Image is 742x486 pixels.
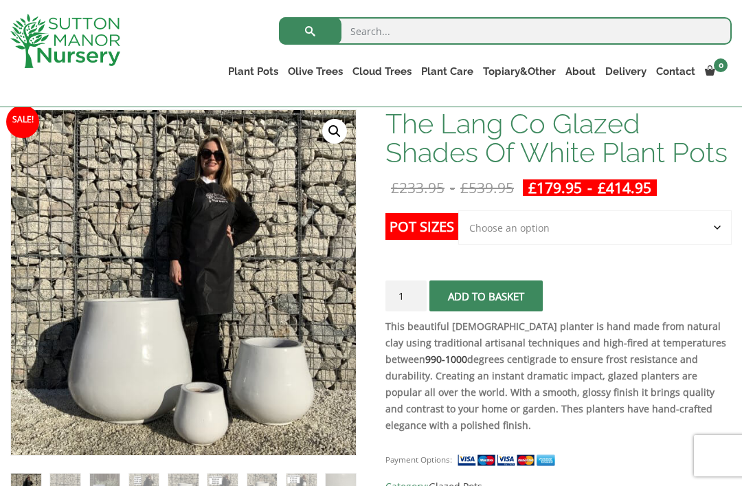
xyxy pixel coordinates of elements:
[385,109,732,167] h1: The Lang Co Glazed Shades Of White Plant Pots
[460,178,514,197] bdi: 539.95
[714,58,728,72] span: 0
[279,17,732,45] input: Search...
[385,320,726,432] strong: This beautiful [DEMOGRAPHIC_DATA] planter is hand made from natural clay using traditional artisa...
[528,178,537,197] span: £
[478,62,561,81] a: Topiary&Other
[385,179,519,196] del: -
[391,178,399,197] span: £
[600,62,651,81] a: Delivery
[385,280,427,311] input: Product quantity
[651,62,700,81] a: Contact
[598,178,651,197] bdi: 414.95
[523,179,657,196] ins: -
[460,178,469,197] span: £
[700,62,732,81] a: 0
[348,62,416,81] a: Cloud Trees
[10,14,120,68] img: logo
[457,453,560,467] img: payment supported
[416,62,478,81] a: Plant Care
[322,119,347,144] a: View full-screen image gallery
[425,353,467,366] a: 990-1000
[283,62,348,81] a: Olive Trees
[528,178,582,197] bdi: 179.95
[385,454,452,465] small: Payment Options:
[598,178,606,197] span: £
[391,178,445,197] bdi: 233.95
[223,62,283,81] a: Plant Pots
[6,105,39,138] span: Sale!
[429,280,543,311] button: Add to basket
[561,62,600,81] a: About
[385,213,458,240] label: Pot Sizes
